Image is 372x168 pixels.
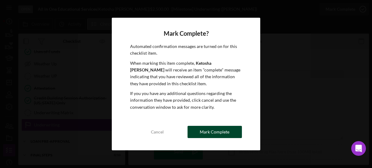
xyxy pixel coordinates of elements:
[130,60,211,72] b: Ketosha [PERSON_NAME]
[130,30,242,37] h4: Mark Complete?
[130,90,242,111] p: If you you have any additional questions regarding the information they have provided, click canc...
[151,126,164,138] div: Cancel
[130,126,184,138] button: Cancel
[351,141,366,156] div: Open Intercom Messenger
[130,43,242,57] p: Automated confirmation messages are turned on for this checklist item.
[200,126,229,138] div: Mark Complete
[188,126,242,138] button: Mark Complete
[130,60,242,87] p: When marking this item complete, will receive an item "complete" message indicating that you have...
